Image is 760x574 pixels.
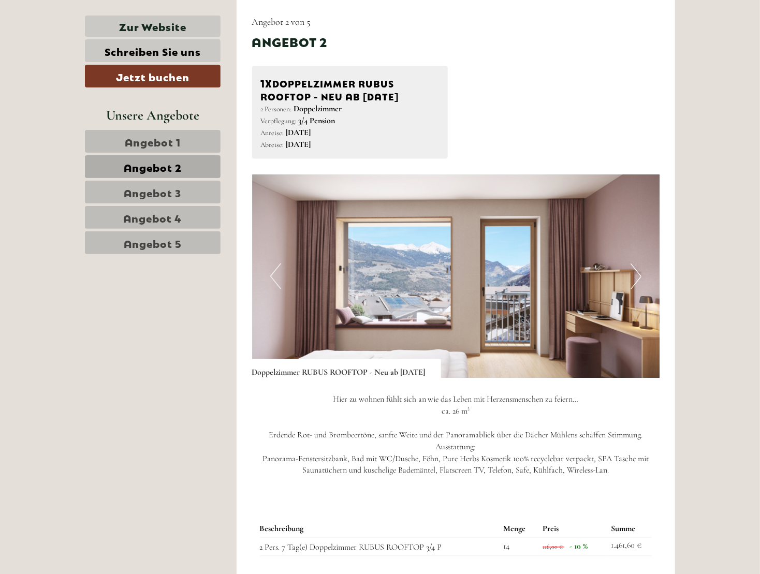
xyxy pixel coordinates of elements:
[607,521,652,537] th: Summe
[256,28,400,60] div: Guten Tag, wie können wir Ihnen helfen?
[260,521,500,537] th: Beschreibung
[124,236,182,250] span: Angebot 5
[299,115,335,126] b: 3/4 Pension
[85,106,221,125] div: Unsere Angebote
[252,16,311,27] span: Angebot 2 von 5
[85,39,221,62] a: Schreiben Sie uns
[631,263,641,289] button: Next
[294,104,342,114] b: Doppelzimmer
[85,65,221,87] a: Jetzt buchen
[252,33,328,50] div: Angebot 2
[261,50,392,57] small: 17:46
[543,543,563,551] span: 116,00 €
[252,394,660,477] p: Hier zu wohnen fühlt sich an wie das Leben mit Herzensmenschen zu feiern… ca. 26 m² Erdende Rot- ...
[124,210,182,225] span: Angebot 4
[261,128,284,137] small: Anreise:
[124,159,182,174] span: Angebot 2
[499,538,538,556] td: 14
[185,8,223,25] div: [DATE]
[125,134,181,149] span: Angebot 1
[261,116,297,125] small: Verpflegung:
[335,268,408,291] button: Senden
[124,185,182,199] span: Angebot 3
[260,538,500,556] td: 2 Pers. 7 Tag(e) Doppelzimmer RUBUS ROOFTOP 3/4 P
[85,16,221,37] a: Zur Website
[261,140,284,149] small: Abreise:
[261,75,273,90] b: 1x
[261,75,440,103] div: Doppelzimmer RUBUS ROOFTOP - Neu ab [DATE]
[270,263,281,289] button: Previous
[261,105,292,113] small: 2 Personen:
[286,127,311,138] b: [DATE]
[607,538,652,556] td: 1.461,60 €
[252,359,441,379] div: Doppelzimmer RUBUS ROOFTOP - Neu ab [DATE]
[286,139,311,150] b: [DATE]
[538,521,607,537] th: Preis
[569,541,588,552] span: - 10 %
[499,521,538,537] th: Menge
[261,30,392,38] div: Sie
[252,174,660,378] img: image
